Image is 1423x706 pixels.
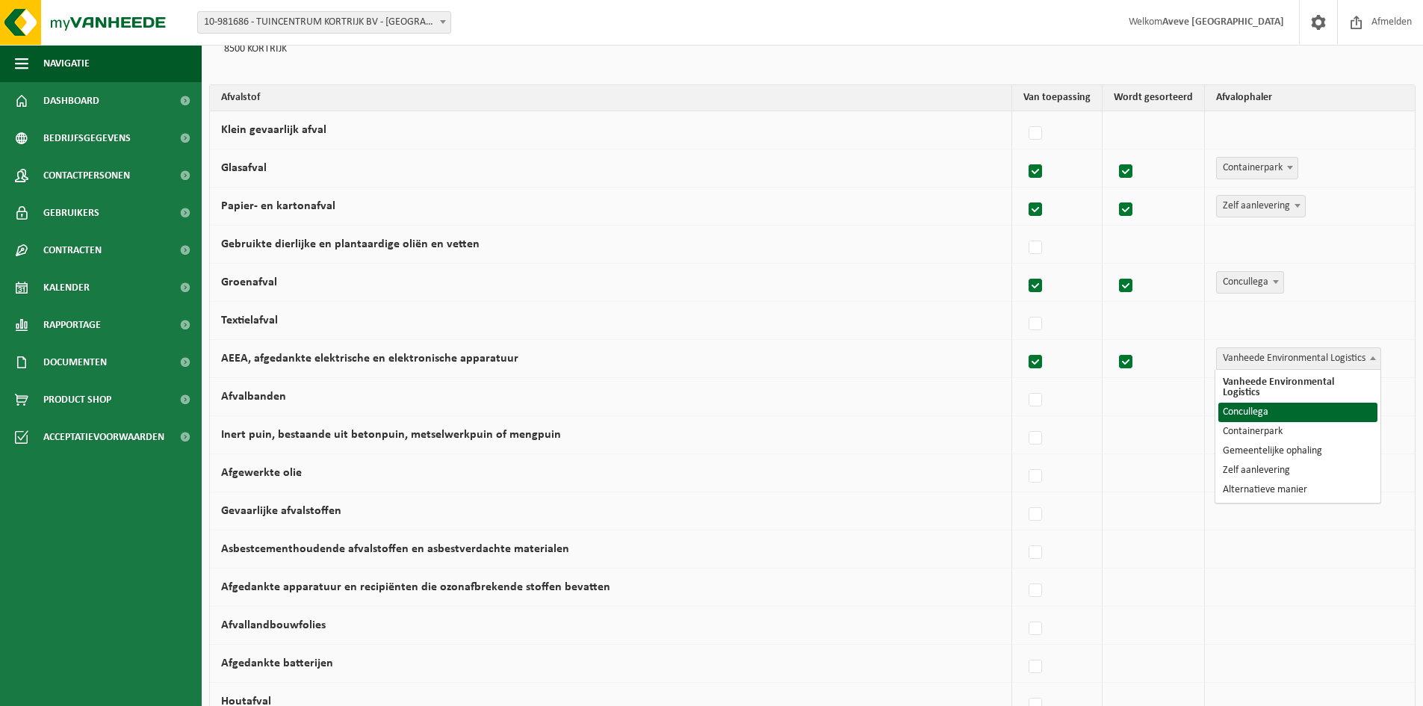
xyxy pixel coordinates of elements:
[43,157,130,194] span: Contactpersonen
[1216,195,1306,217] span: Zelf aanlevering
[43,45,90,82] span: Navigatie
[43,269,90,306] span: Kalender
[221,505,341,517] label: Gevaarlijke afvalstoffen
[43,418,164,456] span: Acceptatievoorwaarden
[1217,158,1298,179] span: Containerpark
[221,200,335,212] label: Papier- en kartonafval
[1218,480,1377,500] li: Alternatieve manier
[43,120,131,157] span: Bedrijfsgegevens
[1217,196,1305,217] span: Zelf aanlevering
[221,429,561,441] label: Inert puin, bestaande uit betonpuin, metselwerkpuin of mengpuin
[221,276,277,288] label: Groenafval
[1216,347,1381,370] span: Vanheede Environmental Logistics
[1216,157,1298,179] span: Containerpark
[43,82,99,120] span: Dashboard
[221,657,333,669] label: Afgedankte batterijen
[221,353,518,365] label: AEEA, afgedankte elektrische en elektronische apparatuur
[1218,373,1377,403] li: Vanheede Environmental Logistics
[221,543,569,555] label: Asbestcementhoudende afvalstoffen en asbestverdachte materialen
[43,306,101,344] span: Rapportage
[43,381,111,418] span: Product Shop
[1218,461,1377,480] li: Zelf aanlevering
[221,467,302,479] label: Afgewerkte olie
[198,12,450,33] span: 10-981686 - TUINCENTRUM KORTRIJK BV - KORTRIJK
[221,581,610,593] label: Afgedankte apparatuur en recipiënten die ozonafbrekende stoffen bevatten
[1217,272,1283,293] span: Concullega
[210,85,1012,111] th: Afvalstof
[43,194,99,232] span: Gebruikers
[221,162,267,174] label: Glasafval
[1162,16,1284,28] strong: Aveve [GEOGRAPHIC_DATA]
[1103,85,1205,111] th: Wordt gesorteerd
[1218,422,1377,442] li: Containerpark
[221,391,286,403] label: Afvalbanden
[1217,348,1380,369] span: Vanheede Environmental Logistics
[1012,85,1103,111] th: Van toepassing
[43,344,107,381] span: Documenten
[1216,271,1284,294] span: Concullega
[1205,85,1415,111] th: Afvalophaler
[221,315,278,326] label: Textielafval
[197,11,451,34] span: 10-981686 - TUINCENTRUM KORTRIJK BV - KORTRIJK
[221,619,326,631] label: Afvallandbouwfolies
[1218,403,1377,422] li: Concullega
[1218,442,1377,461] li: Gemeentelijke ophaling
[221,124,326,136] label: Klein gevaarlijk afval
[221,238,480,250] label: Gebruikte dierlijke en plantaardige oliën en vetten
[43,232,102,269] span: Contracten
